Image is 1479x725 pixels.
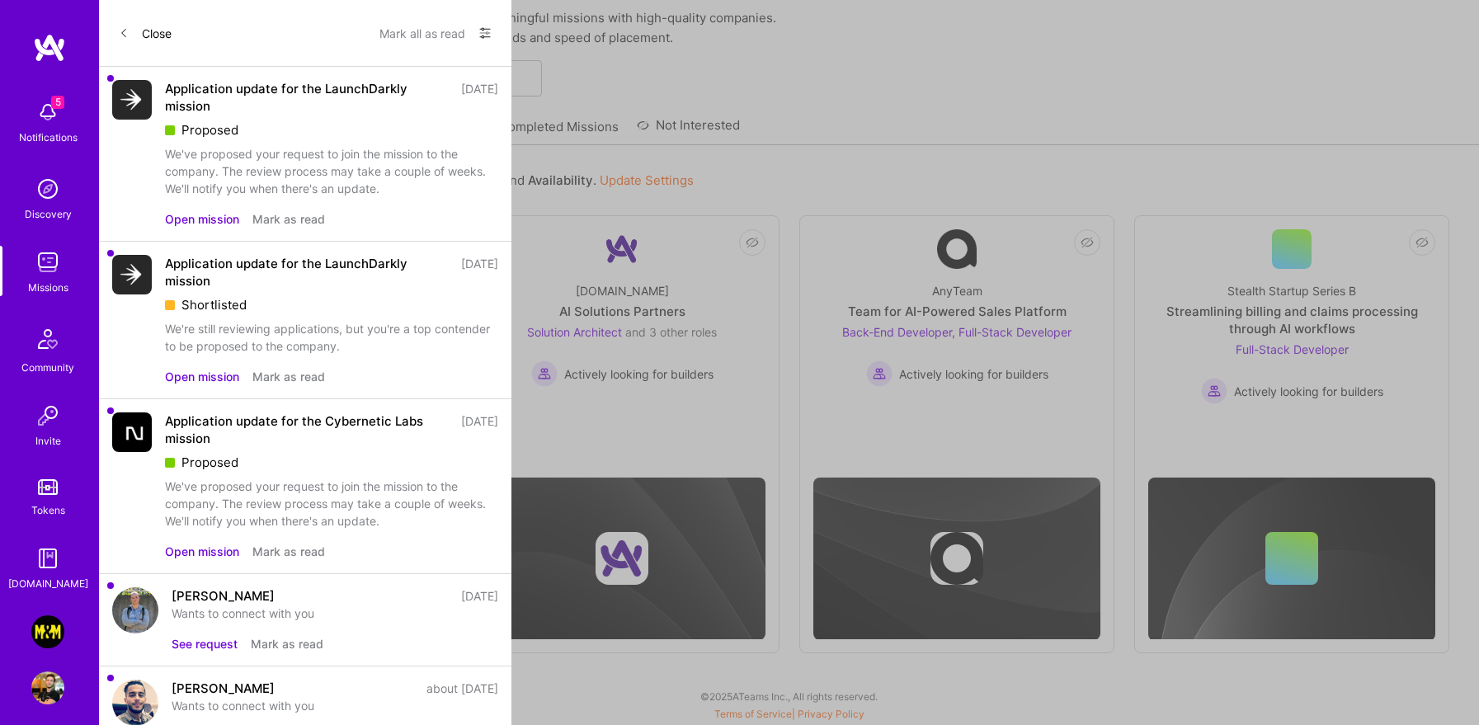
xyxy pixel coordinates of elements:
div: We've proposed your request to join the mission to the company. The review process may take a cou... [165,478,498,530]
div: [DATE] [461,412,498,447]
img: teamwork [31,246,64,279]
img: Community [28,319,68,359]
div: Wants to connect with you [172,697,498,714]
div: [DATE] [461,80,498,115]
button: See request [172,635,238,652]
img: User Avatar [31,671,64,704]
div: [DOMAIN_NAME] [8,575,88,592]
div: Discovery [25,205,72,223]
div: [DATE] [461,587,498,605]
button: Mark as read [251,635,323,652]
img: Morgan & Morgan: Client Portal [31,615,64,648]
img: Company Logo [112,412,152,452]
button: Close [119,20,172,46]
img: guide book [31,542,64,575]
img: Invite [31,399,64,432]
div: Proposed [165,454,498,471]
button: Mark all as read [379,20,465,46]
div: Tokens [31,501,65,519]
div: We've proposed your request to join the mission to the company. The review process may take a cou... [165,145,498,197]
div: Shortlisted [165,296,498,313]
button: Open mission [165,210,239,228]
div: Missions [28,279,68,296]
div: Proposed [165,121,498,139]
div: about [DATE] [426,680,498,697]
div: Application update for the LaunchDarkly mission [165,255,451,290]
button: Open mission [165,368,239,385]
img: logo [33,33,66,63]
div: Application update for the LaunchDarkly mission [165,80,451,115]
div: [PERSON_NAME] [172,680,275,697]
img: Company Logo [112,255,152,294]
div: [DATE] [461,255,498,290]
div: We're still reviewing applications, but you're a top contender to be proposed to the company. [165,320,498,355]
img: user avatar [112,587,158,633]
button: Mark as read [252,210,325,228]
button: Mark as read [252,368,325,385]
div: Invite [35,432,61,450]
div: Application update for the Cybernetic Labs mission [165,412,451,447]
div: Wants to connect with you [172,605,498,622]
button: Mark as read [252,543,325,560]
button: Open mission [165,543,239,560]
img: tokens [38,479,58,495]
img: Company Logo [112,80,152,120]
div: [PERSON_NAME] [172,587,275,605]
a: Morgan & Morgan: Client Portal [27,615,68,648]
img: discovery [31,172,64,205]
a: User Avatar [27,671,68,704]
div: Community [21,359,74,376]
